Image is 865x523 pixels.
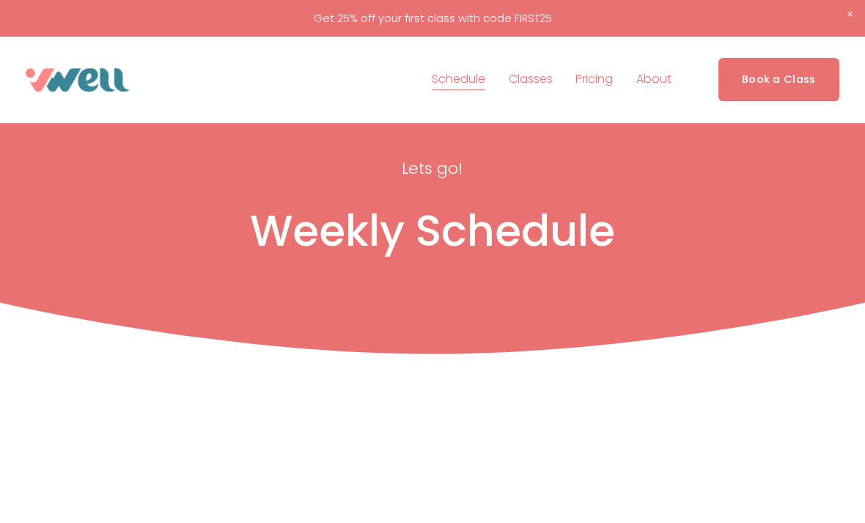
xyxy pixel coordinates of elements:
[575,68,613,92] a: Pricing
[509,68,553,92] a: folder dropdown
[265,154,600,183] p: Lets go!
[718,58,839,101] a: Book a Class
[636,68,671,92] a: folder dropdown
[432,68,485,92] a: Schedule
[26,68,130,92] img: VWell
[509,69,553,90] span: Classes
[26,205,839,257] h1: Weekly Schedule
[636,69,671,90] span: About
